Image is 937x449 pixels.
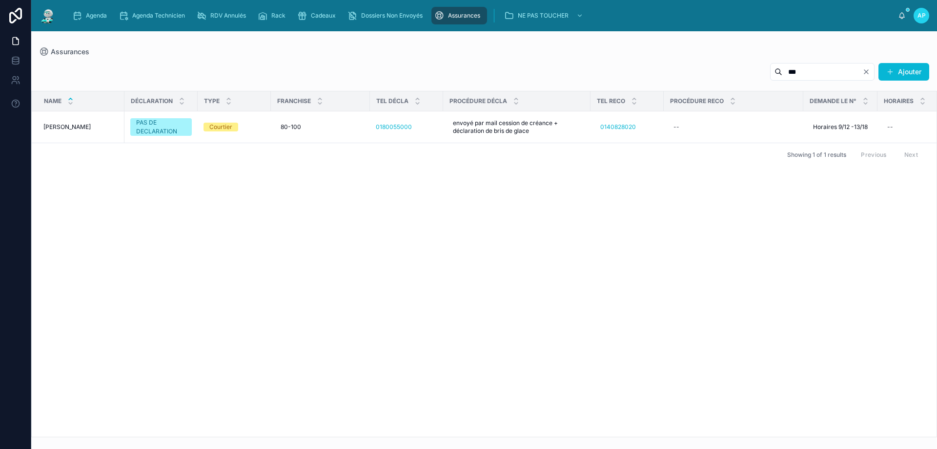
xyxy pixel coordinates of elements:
[39,47,89,57] a: Assurances
[787,151,846,159] span: Showing 1 of 1 results
[376,123,412,131] a: 0180055000
[255,7,292,24] a: Rack
[453,119,581,135] span: envoyé par mail cession de créance + déclaration de bris de glace
[917,12,926,20] span: AP
[345,7,429,24] a: Dossiers Non Envoyés
[204,123,265,131] a: Courtier
[878,63,929,81] button: Ajouter
[194,7,253,24] a: RDV Annulés
[813,123,868,131] span: Horaires 9/12 -13/18
[673,123,679,131] div: --
[884,97,914,105] span: Horaires
[131,97,173,105] span: DÉCLARATION
[51,47,89,57] span: Assurances
[600,123,636,131] a: 0140828020
[596,119,658,135] a: 0140828020
[376,123,437,131] a: 0180055000
[204,97,220,105] span: TYPE
[448,12,480,20] span: Assurances
[518,12,569,20] span: NE PAS TOUCHER
[431,7,487,24] a: Assurances
[39,8,57,23] img: App logo
[862,68,874,76] button: Clear
[810,97,856,105] span: Demande le n°
[449,115,585,139] a: envoyé par mail cession de créance + déclaration de bris de glace
[130,118,192,136] a: PAS DE DECLARATION
[887,123,893,131] div: --
[43,123,119,131] a: [PERSON_NAME]
[277,119,364,135] a: 80-100
[376,97,408,105] span: TEL DÉCLA
[501,7,588,24] a: NE PAS TOUCHER
[449,97,507,105] span: PROCÉDURE DÉCLA
[132,12,185,20] span: Agenda Technicien
[64,5,898,26] div: scrollable content
[311,12,336,20] span: Cadeaux
[670,119,797,135] a: --
[809,119,872,135] a: Horaires 9/12 -13/18
[271,12,285,20] span: Rack
[277,97,311,105] span: FRANCHISE
[294,7,343,24] a: Cadeaux
[69,7,114,24] a: Agenda
[86,12,107,20] span: Agenda
[361,12,423,20] span: Dossiers Non Envoyés
[136,118,186,136] div: PAS DE DECLARATION
[116,7,192,24] a: Agenda Technicien
[44,97,61,105] span: Name
[597,97,625,105] span: TEL RECO
[43,123,91,131] span: [PERSON_NAME]
[209,123,232,131] div: Courtier
[670,97,724,105] span: PROCÉDURE RECO
[210,12,246,20] span: RDV Annulés
[281,123,301,131] span: 80-100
